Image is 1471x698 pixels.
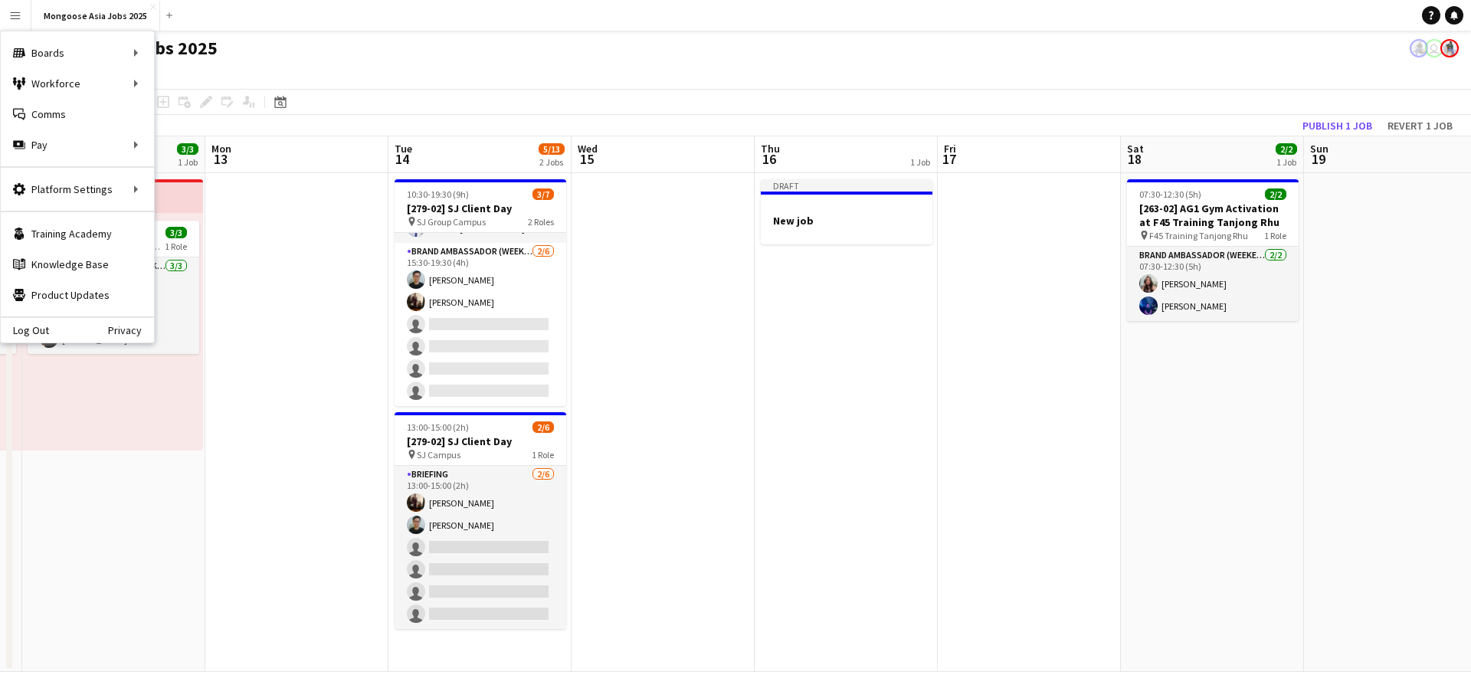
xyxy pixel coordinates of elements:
span: 13:00-15:00 (2h) [407,421,469,433]
a: Knowledge Base [1,249,154,280]
span: Tue [395,142,412,156]
h3: [263-02] AG1 Gym Activation at F45 Training Tanjong Rhu [1127,202,1299,229]
span: 3/3 [177,143,198,155]
span: 10:30-19:30 (9h) [407,188,469,200]
div: Workforce [1,68,154,99]
span: 2/6 [532,421,554,433]
div: Boards [1,38,154,68]
span: Thu [761,142,780,156]
a: Product Updates [1,280,154,310]
a: Log Out [1,324,49,336]
span: 1 Role [165,241,187,252]
app-card-role: Brand Ambassador (weekday)2/615:30-19:30 (4h)[PERSON_NAME][PERSON_NAME] [395,243,566,406]
app-user-avatar: Kristie Rodrigues [1410,39,1428,57]
span: SJ Group Campus [417,216,486,228]
h3: [279-02] SJ Client Day [395,202,566,215]
app-job-card: DraftNew job [761,179,932,244]
span: 1 Role [532,449,554,460]
app-card-role: Briefing2/613:00-15:00 (2h)[PERSON_NAME][PERSON_NAME] [395,466,566,629]
h3: [279-02] SJ Client Day [395,434,566,448]
span: 17 [942,150,956,168]
div: Pay [1,129,154,160]
span: 3/3 [165,227,187,238]
span: SJ Campus [417,449,460,460]
app-card-role: Brand Ambassador (weekend)2/207:30-12:30 (5h)[PERSON_NAME][PERSON_NAME] [1127,247,1299,321]
div: 2 Jobs [539,156,564,168]
span: 2/2 [1276,143,1297,155]
span: 13 [209,150,231,168]
div: Platform Settings [1,174,154,205]
span: 14 [392,150,412,168]
span: 1 Role [1264,230,1286,241]
div: Draft [761,179,932,192]
span: 5/13 [539,143,565,155]
button: Revert 1 job [1381,116,1459,136]
app-job-card: 07:30-12:30 (5h)2/2[263-02] AG1 Gym Activation at F45 Training Tanjong Rhu F45 Training Tanjong R... [1127,179,1299,321]
span: 18 [1125,150,1144,168]
span: Sat [1127,142,1144,156]
span: 2/2 [1265,188,1286,200]
a: Privacy [108,324,154,336]
span: Sun [1310,142,1328,156]
a: Training Academy [1,218,154,249]
div: 1 Job [910,156,930,168]
app-user-avatar: SOE YAZAR HTUN [1425,39,1443,57]
span: 3/7 [532,188,554,200]
span: Mon [211,142,231,156]
button: Mongoose Asia Jobs 2025 [31,1,160,31]
a: Comms [1,99,154,129]
span: F45 Training Tanjong Rhu [1149,230,1248,241]
h3: New job [761,214,932,228]
div: 1 Job [1276,156,1296,168]
span: 07:30-12:30 (5h) [1139,188,1201,200]
app-user-avatar: Emira Razak [1440,39,1459,57]
span: 19 [1308,150,1328,168]
span: 15 [575,150,598,168]
app-job-card: 10:30-19:30 (9h)3/7[279-02] SJ Client Day SJ Group Campus2 RolesEvent Manager (weekday)1/110:30-1... [395,179,566,406]
span: Fri [944,142,956,156]
app-job-card: 13:00-15:00 (2h)2/6[279-02] SJ Client Day SJ Campus1 RoleBriefing2/613:00-15:00 (2h)[PERSON_NAME]... [395,412,566,629]
button: Publish 1 job [1296,116,1378,136]
div: 1 Job [178,156,198,168]
span: 2 Roles [528,216,554,228]
span: 16 [758,150,780,168]
span: Wed [578,142,598,156]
